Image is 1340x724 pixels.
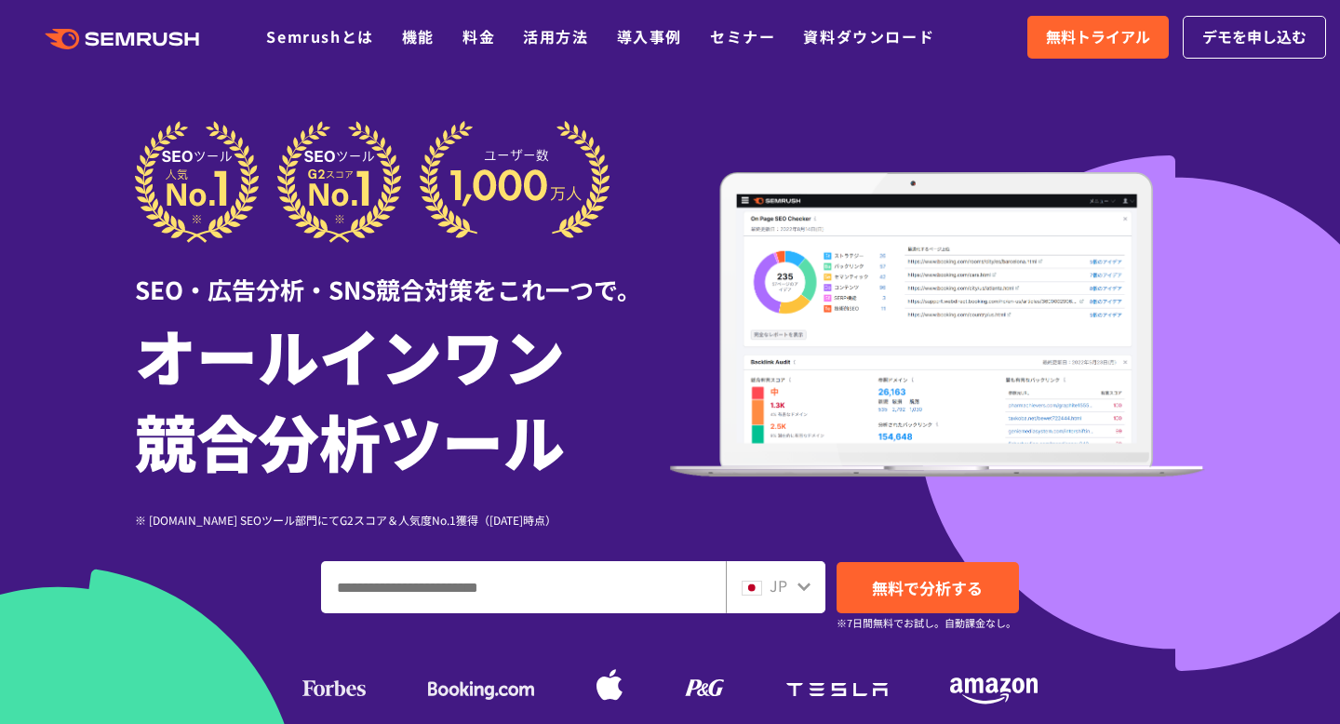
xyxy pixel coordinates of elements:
[135,511,670,529] div: ※ [DOMAIN_NAME] SEOツール部門にてG2スコア＆人気度No.1獲得（[DATE]時点）
[135,312,670,483] h1: オールインワン 競合分析ツール
[322,562,725,612] input: ドメイン、キーワードまたはURLを入力してください
[617,25,682,47] a: 導入事例
[770,574,787,597] span: JP
[803,25,934,47] a: 資料ダウンロード
[837,562,1019,613] a: 無料で分析する
[710,25,775,47] a: セミナー
[1027,16,1169,59] a: 無料トライアル
[402,25,435,47] a: 機能
[1183,16,1326,59] a: デモを申し込む
[837,614,1016,632] small: ※7日間無料でお試し。自動課金なし。
[1202,25,1306,49] span: デモを申し込む
[266,25,373,47] a: Semrushとは
[872,576,983,599] span: 無料で分析する
[135,243,670,307] div: SEO・広告分析・SNS競合対策をこれ一つで。
[1046,25,1150,49] span: 無料トライアル
[462,25,495,47] a: 料金
[523,25,588,47] a: 活用方法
